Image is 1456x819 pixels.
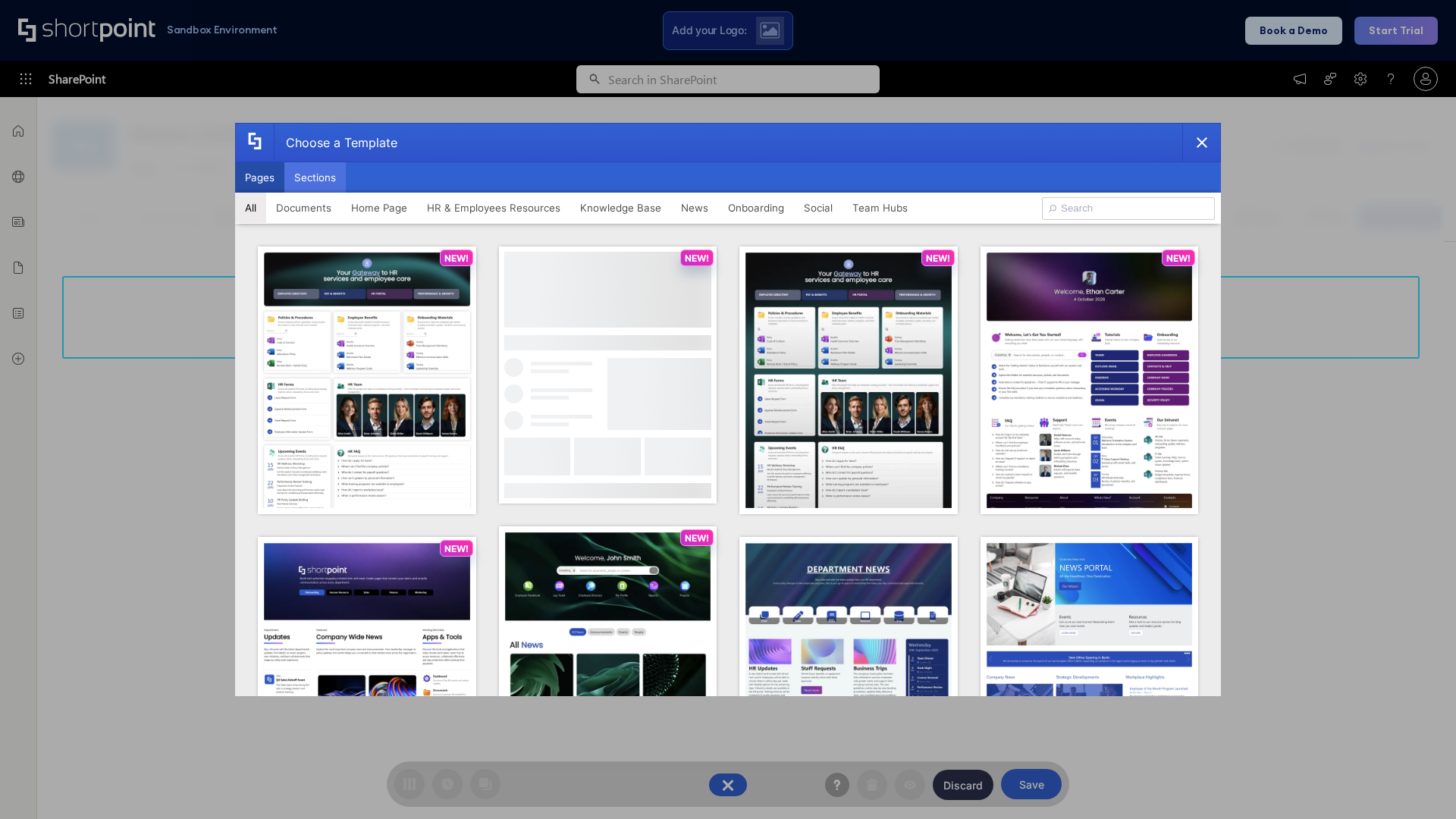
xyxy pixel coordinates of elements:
button: Onboarding [718,193,794,223]
button: News [671,193,718,223]
p: NEW! [444,543,469,554]
button: Pages [235,162,284,193]
button: HR & Employees Resources [417,193,570,223]
button: Team Hubs [843,193,918,223]
button: Documents [266,193,341,223]
p: NEW! [1166,253,1191,264]
button: Home Page [341,193,417,223]
p: NEW! [444,253,469,264]
button: Sections [284,162,346,193]
button: Knowledge Base [570,193,671,223]
iframe: Chat Widget [1183,643,1456,819]
div: template selector [235,123,1221,696]
input: Search [1042,197,1215,220]
p: NEW! [926,253,950,264]
p: NEW! [685,253,709,264]
button: Social [794,193,843,223]
button: All [235,193,266,223]
div: Choose a Template [274,124,397,162]
p: NEW! [685,532,709,544]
